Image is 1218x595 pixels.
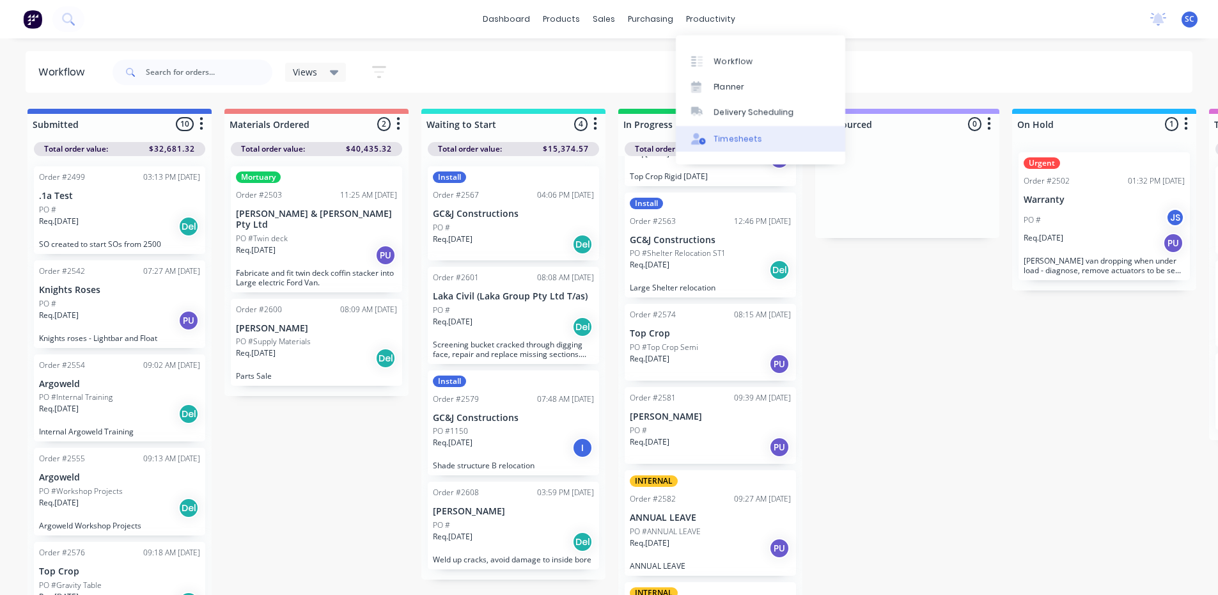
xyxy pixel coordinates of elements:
div: Del [572,234,593,255]
p: Fabricate and fit twin deck coffin stacker into Large electric Ford Van. [236,268,397,287]
div: Order #2608 [433,487,479,498]
p: Req. [DATE] [433,531,472,543]
p: PO # [39,204,56,216]
div: Order #2542 [39,266,85,277]
p: Req. [DATE] [630,259,669,271]
div: PU [178,310,199,331]
p: GC&J Constructions [433,413,594,424]
p: Req. [DATE] [39,216,79,227]
p: [PERSON_NAME] van dropping when under load - diagnose, remove actuators to be sent away for repai... [1024,256,1185,275]
p: Argoweld [39,472,200,483]
p: ANNUAL LEAVE [630,561,791,571]
div: MortuaryOrder #250311:25 AM [DATE][PERSON_NAME] & [PERSON_NAME] Pty LtdPO #Twin deckReq.[DATE]PUF... [231,166,402,292]
div: 12:46 PM [DATE] [734,216,791,227]
p: PO #Shelter Relocation ST1 [630,248,726,259]
p: ANNUAL LEAVE [630,512,791,523]
p: Screening bucket cracked through digging face, repair and replace missing sections. Weld and Plat... [433,340,594,359]
div: Order #2579 [433,393,479,405]
div: InstallOrder #257907:48 AM [DATE]GC&J ConstructionsPO #1150Req.[DATE]IShade structure B relocation [428,370,599,476]
img: Factory [23,10,42,29]
div: Install [630,198,663,209]
p: PO #ANNUAL LEAVE [630,526,701,537]
span: Total order value: [635,143,699,155]
p: Argoweld [39,379,200,390]
input: Search for orders... [146,59,272,85]
a: dashboard [476,10,536,29]
div: Order #2563 [630,216,676,227]
span: $15,374.57 [543,143,589,155]
div: I [572,438,593,458]
p: PO #Top Crop Semi [630,342,698,353]
div: Order #2502 [1024,175,1070,187]
div: InstallOrder #256704:06 PM [DATE]GC&J ConstructionsPO #Req.[DATE]Del [428,166,599,260]
div: Del [572,317,593,337]
div: 04:06 PM [DATE] [537,189,594,201]
span: $32,681.32 [149,143,195,155]
div: Delivery Scheduling [714,107,794,118]
p: Large Shelter relocation [630,283,791,292]
p: Knights Roses [39,285,200,296]
div: Del [178,216,199,237]
a: Workflow [676,48,845,74]
div: Urgent [1024,157,1060,169]
div: Install [433,171,466,183]
p: SO created to start SOs from 2500 [39,239,200,249]
p: PO #Gravity Table [39,580,102,591]
div: Order #2600 [236,304,282,315]
div: PU [769,538,790,559]
p: Laka Civil (Laka Group Pty Ltd T/as) [433,291,594,302]
div: Order #260803:59 PM [DATE][PERSON_NAME]PO #Req.[DATE]DelWeld up cracks, avoid damage to inside bore [428,482,599,569]
p: Req. [DATE] [39,310,79,321]
div: Del [178,498,199,518]
p: Req. [DATE] [630,537,669,549]
p: PO #Internal Training [39,392,113,403]
div: Timesheets [714,133,762,145]
span: Total order value: [241,143,305,155]
p: Req. [DATE] [433,437,472,448]
div: Order #260108:08 AM [DATE]Laka Civil (Laka Group Pty Ltd T/as)PO #Req.[DATE]DelScreening bucket c... [428,267,599,364]
div: PU [375,245,396,266]
div: Order #249903:13 PM [DATE].1a TestPO #Req.[DATE]DelSO created to start SOs from 2500 [34,166,205,254]
p: Argoweld Workshop Projects [39,521,200,530]
p: Req. [DATE] [39,403,79,415]
span: Views [293,65,317,79]
p: .1a Test [39,191,200,202]
p: [PERSON_NAME] [433,506,594,517]
p: PO # [433,305,450,316]
div: Order #2499 [39,171,85,183]
a: Timesheets [676,126,845,152]
div: Order #2567 [433,189,479,201]
p: Knights roses - Lightbar and Float [39,333,200,343]
div: Mortuary [236,171,281,183]
p: PO # [433,222,450,234]
div: productivity [680,10,742,29]
p: PO #1150 [433,425,468,437]
div: Order #257408:15 AM [DATE]Top CropPO #Top Crop SemiReq.[DATE]PU [625,304,796,381]
p: GC&J Constructions [433,209,594,219]
p: Req. [DATE] [236,347,276,359]
div: 07:27 AM [DATE] [143,266,200,277]
p: Top Crop Rigid [DATE] [630,171,791,181]
div: 08:08 AM [DATE] [537,272,594,283]
div: Order #258109:39 AM [DATE][PERSON_NAME]PO #Req.[DATE]PU [625,387,796,464]
div: PU [1163,233,1183,253]
div: purchasing [621,10,680,29]
div: Workflow [38,65,91,80]
div: 03:13 PM [DATE] [143,171,200,183]
p: PO #Supply Materials [236,336,311,347]
div: Install [433,376,466,387]
div: 03:59 PM [DATE] [537,487,594,498]
p: PO #Workshop Projects [39,486,123,497]
p: Req. [DATE] [630,436,669,448]
a: Delivery Scheduling [676,100,845,125]
p: PO # [630,425,647,436]
p: Shade structure B relocation [433,461,594,470]
div: Workflow [714,56,753,67]
div: 01:32 PM [DATE] [1128,175,1185,187]
div: 09:27 AM [DATE] [734,493,791,505]
div: Del [769,260,790,280]
div: Order #2554 [39,360,85,371]
p: Req. [DATE] [39,497,79,509]
div: Order #2503 [236,189,282,201]
div: InstallOrder #256312:46 PM [DATE]GC&J ConstructionsPO #Shelter Relocation ST1Req.[DATE]DelLarge S... [625,193,796,298]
